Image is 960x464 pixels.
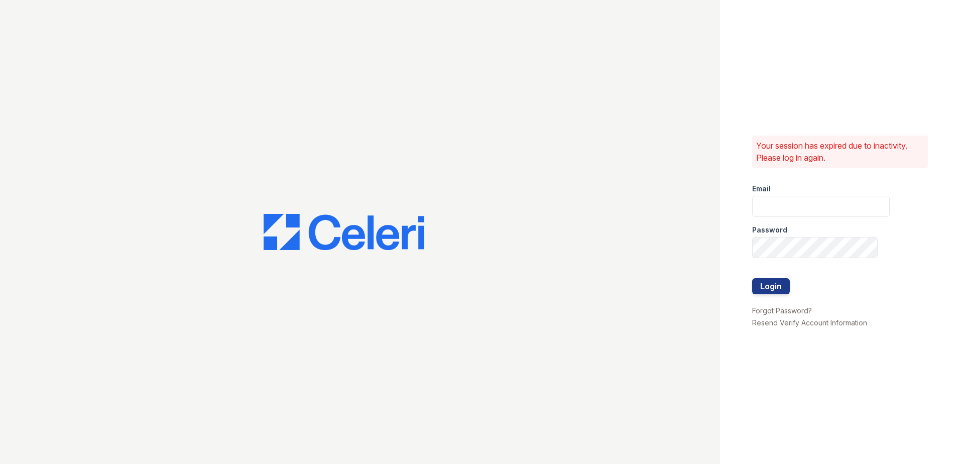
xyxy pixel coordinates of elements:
[752,225,787,235] label: Password
[752,318,867,327] a: Resend Verify Account Information
[752,184,771,194] label: Email
[752,278,790,294] button: Login
[264,214,424,250] img: CE_Logo_Blue-a8612792a0a2168367f1c8372b55b34899dd931a85d93a1a3d3e32e68fde9ad4.png
[752,306,812,315] a: Forgot Password?
[756,140,924,164] p: Your session has expired due to inactivity. Please log in again.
